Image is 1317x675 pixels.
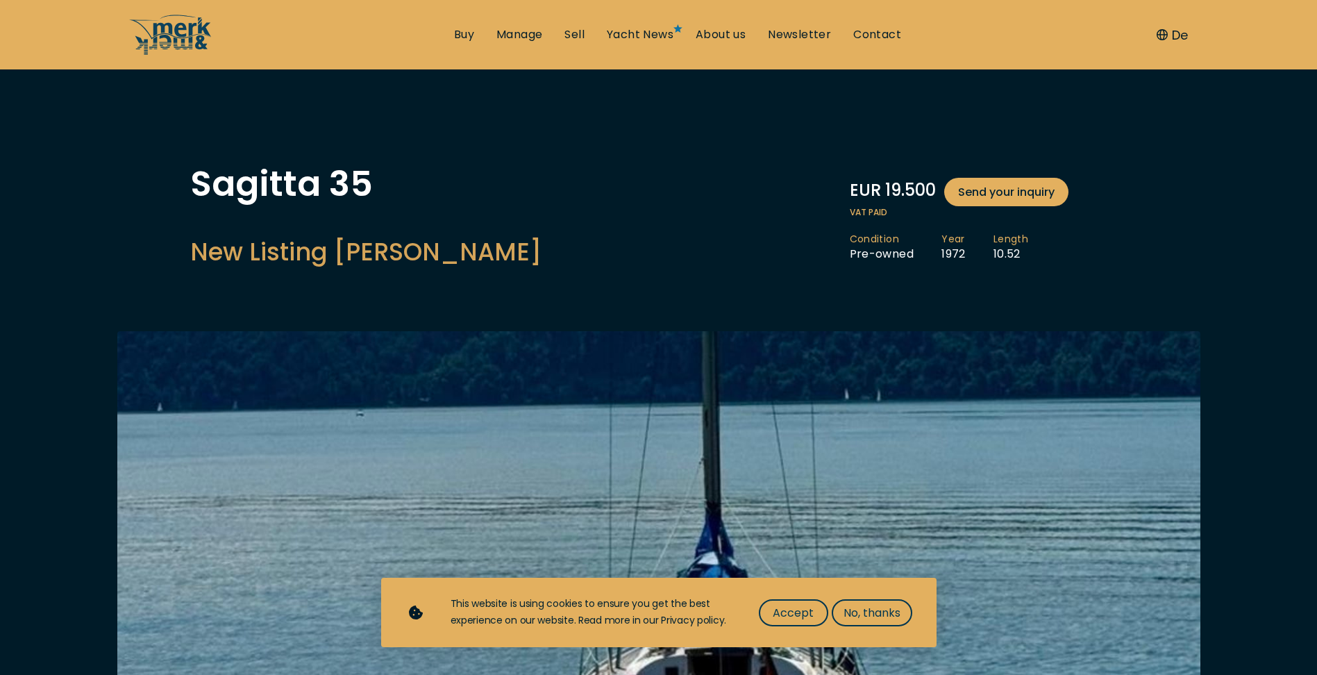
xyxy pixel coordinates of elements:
a: About us [696,27,746,42]
span: Accept [773,604,814,622]
span: Year [941,233,966,247]
span: Condition [850,233,914,247]
button: De [1157,26,1188,44]
li: Pre-owned [850,233,942,262]
span: VAT paid [850,206,1127,219]
a: Privacy policy [661,613,724,627]
button: No, thanks [832,599,912,626]
a: Send your inquiry [944,178,1068,206]
div: This website is using cookies to ensure you get the best experience on our website. Read more in ... [451,596,731,629]
a: Contact [853,27,901,42]
div: EUR 19.500 [850,178,1127,206]
a: Sell [564,27,585,42]
li: 1972 [941,233,993,262]
button: Accept [759,599,828,626]
h1: Sagitta 35 [190,167,542,201]
span: Send your inquiry [958,183,1055,201]
h2: New Listing [PERSON_NAME] [190,235,542,269]
span: No, thanks [844,604,900,622]
a: Buy [454,27,474,42]
a: Yacht News [607,27,673,42]
span: Length [993,233,1028,247]
a: Manage [496,27,542,42]
a: Newsletter [768,27,831,42]
li: 10.52 [993,233,1056,262]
